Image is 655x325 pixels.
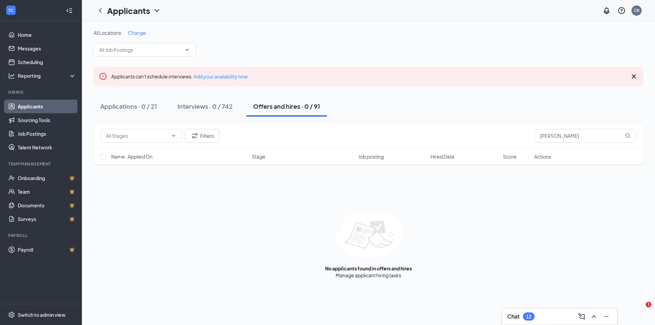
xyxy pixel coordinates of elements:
button: Minimize [601,311,612,322]
svg: Notifications [602,6,611,15]
svg: Error [99,72,107,80]
input: All Stages [106,132,168,139]
button: Filter Filters [185,129,220,143]
a: Applicants [18,100,76,113]
svg: Filter [191,132,199,140]
svg: Settings [8,311,15,318]
img: empty-state [335,212,402,258]
span: Job posting [358,153,384,160]
div: Payroll [8,233,75,238]
svg: Minimize [602,312,610,321]
a: Messages [18,42,76,55]
span: Score [503,153,516,160]
svg: ChevronDown [185,47,190,53]
span: All Locations [93,30,121,36]
h1: Applicants [107,5,150,16]
svg: Analysis [8,72,15,79]
svg: ChevronLeft [96,6,104,15]
input: All Job Postings [99,46,182,54]
a: Job Postings [18,127,76,141]
div: No applicants found in offers and hires [325,265,412,272]
span: Actions [534,153,551,160]
a: Scheduling [18,55,76,69]
div: CK [634,8,640,13]
svg: WorkstreamLogo [8,7,14,14]
svg: ComposeMessage [578,312,586,321]
div: Switch to admin view [18,311,65,318]
svg: ChevronDown [171,133,176,138]
iframe: Intercom live chat [632,302,648,318]
div: Reporting [18,72,76,79]
div: 12 [526,314,532,320]
svg: QuestionInfo [617,6,626,15]
a: PayrollCrown [18,243,76,256]
svg: Cross [630,72,638,80]
input: Search in offers and hires [534,129,637,143]
span: Change [128,30,146,36]
span: 1 [646,302,651,307]
span: Name · Applied On [111,153,152,160]
button: ChevronUp [588,311,599,322]
button: ComposeMessage [576,311,587,322]
a: Home [18,28,76,42]
a: SurveysCrown [18,212,76,226]
a: OnboardingCrown [18,171,76,185]
svg: Collapse [66,7,73,14]
a: DocumentsCrown [18,198,76,212]
span: Hired Date [431,153,454,160]
div: Team Management [8,161,75,167]
a: Add your availability now [193,73,248,79]
svg: ChevronUp [590,312,598,321]
span: Stage [252,153,265,160]
div: Offers and hires · 0 / 91 [253,102,320,110]
div: Hiring [8,89,75,95]
h3: Chat [507,313,520,320]
div: Applications · 0 / 21 [100,102,157,110]
a: Talent Network [18,141,76,154]
svg: MagnifyingGlass [625,133,630,138]
div: Manage applicant hiring tasks [336,272,401,279]
span: Applicants can't schedule interviews. [111,73,248,79]
svg: ChevronDown [153,6,161,15]
div: Interviews · 0 / 742 [177,102,233,110]
a: Sourcing Tools [18,113,76,127]
a: TeamCrown [18,185,76,198]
